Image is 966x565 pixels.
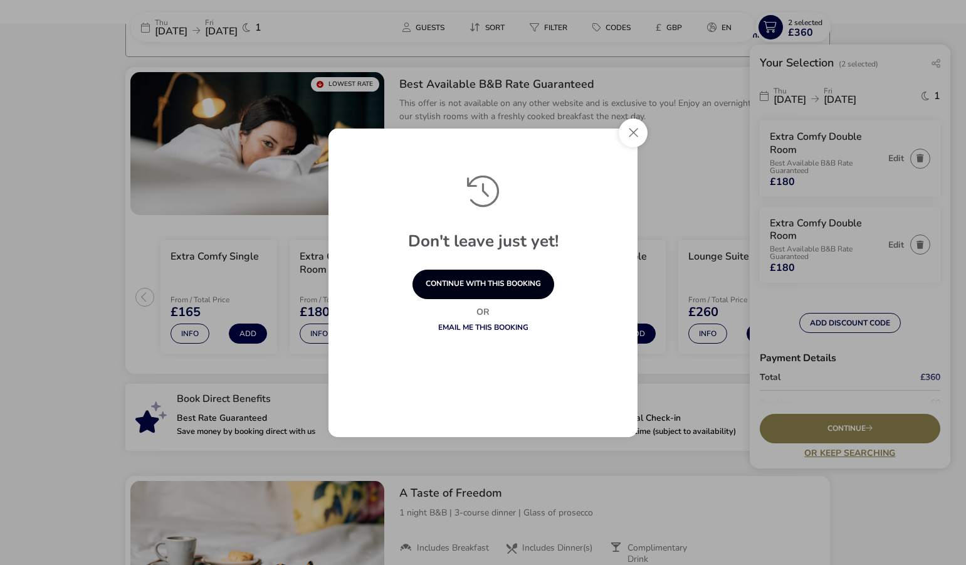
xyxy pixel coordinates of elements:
[383,305,584,319] p: Or
[619,119,648,147] button: Close
[347,233,619,270] h1: Don't leave just yet!
[328,129,638,437] div: exitPrevention
[438,322,528,332] a: Email me this booking
[412,270,554,299] button: continue with this booking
